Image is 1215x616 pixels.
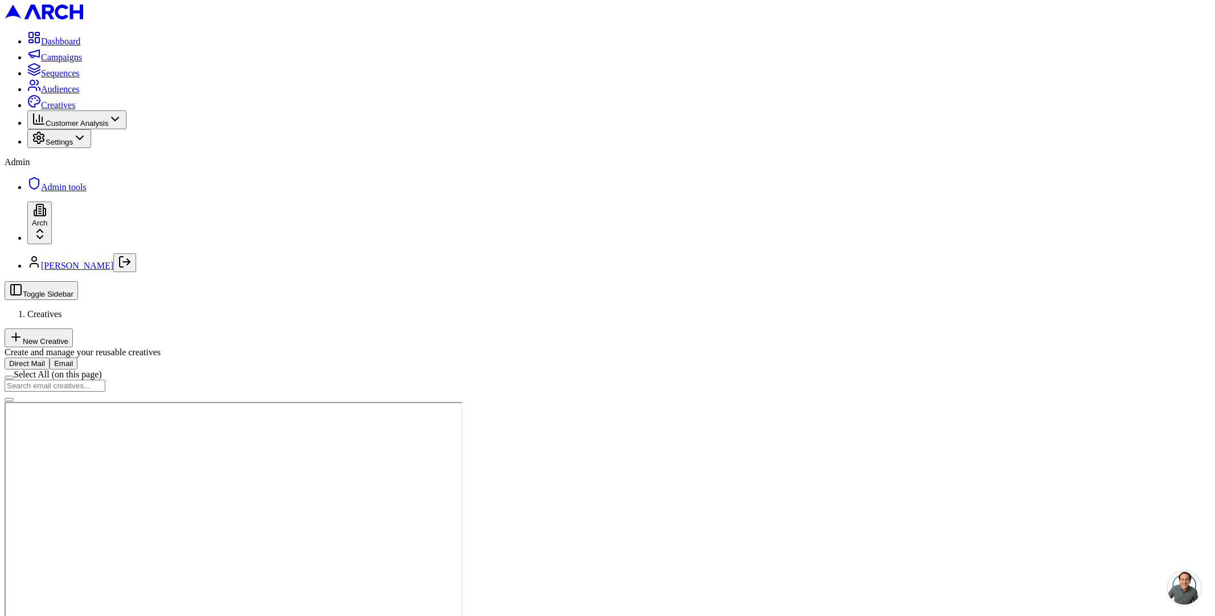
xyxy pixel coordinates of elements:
[5,281,78,300] button: Toggle Sidebar
[27,309,62,319] span: Creatives
[27,100,75,110] a: Creatives
[41,182,87,192] span: Admin tools
[27,182,87,192] a: Admin tools
[1167,570,1201,605] a: Open chat
[23,290,73,298] span: Toggle Sidebar
[113,253,136,272] button: Log out
[27,36,80,46] a: Dashboard
[5,380,105,392] input: Search email creatives...
[41,261,113,270] a: [PERSON_NAME]
[27,68,80,78] a: Sequences
[32,219,47,227] span: Arch
[5,347,1210,358] div: Create and manage your reusable creatives
[27,110,126,129] button: Customer Analysis
[5,157,1210,167] div: Admin
[41,52,82,62] span: Campaigns
[27,52,82,62] a: Campaigns
[41,36,80,46] span: Dashboard
[5,358,50,369] button: Direct Mail
[50,358,77,369] button: Email
[27,129,91,148] button: Settings
[41,68,80,78] span: Sequences
[41,100,75,110] span: Creatives
[5,309,1210,319] nav: breadcrumb
[46,119,108,128] span: Customer Analysis
[27,202,52,244] button: Arch
[14,369,102,379] label: Select All (on this page)
[41,84,80,94] span: Audiences
[27,84,80,94] a: Audiences
[46,138,73,146] span: Settings
[5,328,73,347] button: New Creative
